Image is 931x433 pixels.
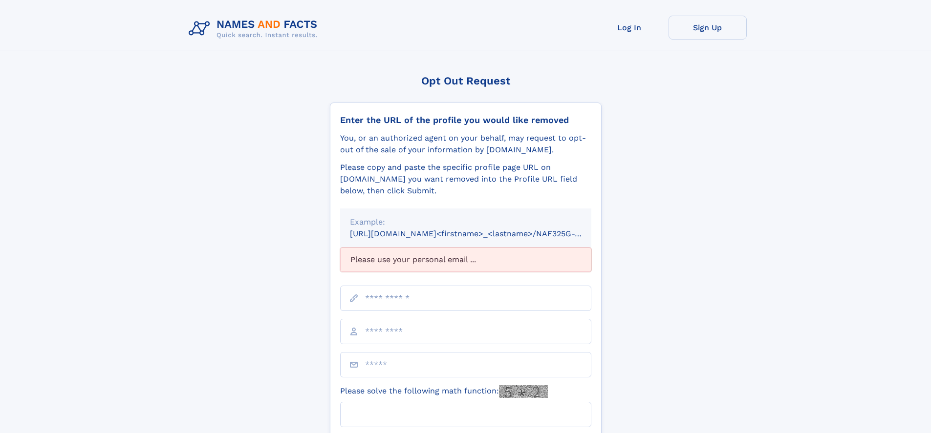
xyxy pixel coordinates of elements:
div: Opt Out Request [330,75,602,87]
a: Sign Up [669,16,747,40]
div: You, or an authorized agent on your behalf, may request to opt-out of the sale of your informatio... [340,132,591,156]
div: Please use your personal email ... [340,247,591,272]
label: Please solve the following math function: [340,385,548,398]
img: Logo Names and Facts [185,16,325,42]
div: Example: [350,216,582,228]
a: Log In [590,16,669,40]
div: Please copy and paste the specific profile page URL on [DOMAIN_NAME] you want removed into the Pr... [340,162,591,197]
div: Enter the URL of the profile you would like removed [340,115,591,125]
small: [URL][DOMAIN_NAME]<firstname>_<lastname>/NAF325G-xxxxxxxx [350,229,610,238]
